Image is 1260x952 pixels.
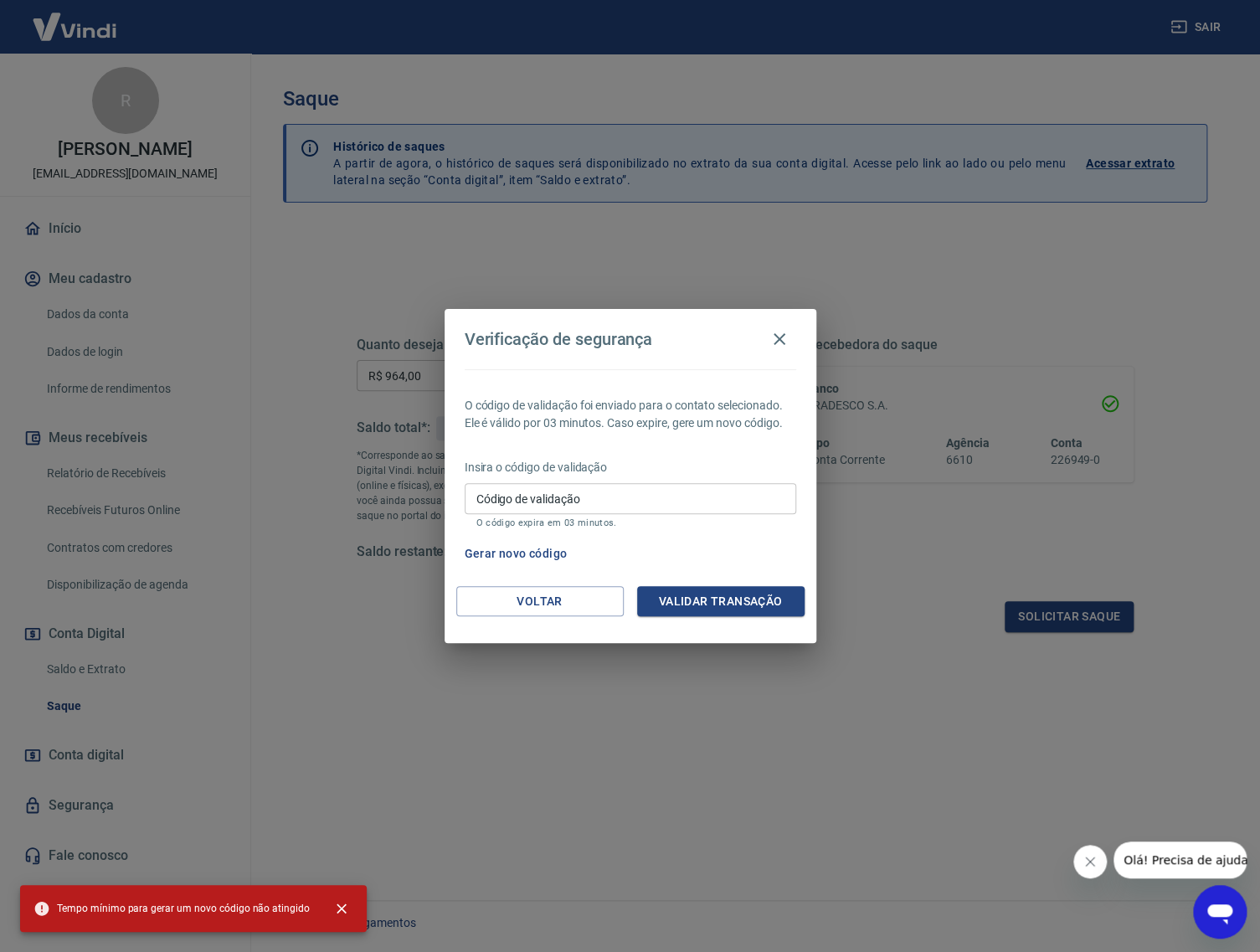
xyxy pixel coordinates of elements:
iframe: Mensagem da empresa [1113,841,1247,878]
p: O código de validação foi enviado para o contato selecionado. Ele é válido por 03 minutos. Caso e... [465,397,796,432]
button: Validar transação [637,586,805,617]
iframe: Botão para abrir a janela de mensagens [1193,885,1247,939]
button: close [323,890,360,927]
h4: Verificação de segurança [465,329,653,349]
p: Insira o código de validação [465,459,796,476]
button: Gerar novo código [458,538,574,569]
button: Voltar [456,586,624,617]
iframe: Fechar mensagem [1073,845,1107,878]
p: O código expira em 03 minutos. [476,517,784,528]
span: Tempo mínimo para gerar um novo código não atingido [33,900,310,917]
span: Olá! Precisa de ajuda? [10,12,141,25]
